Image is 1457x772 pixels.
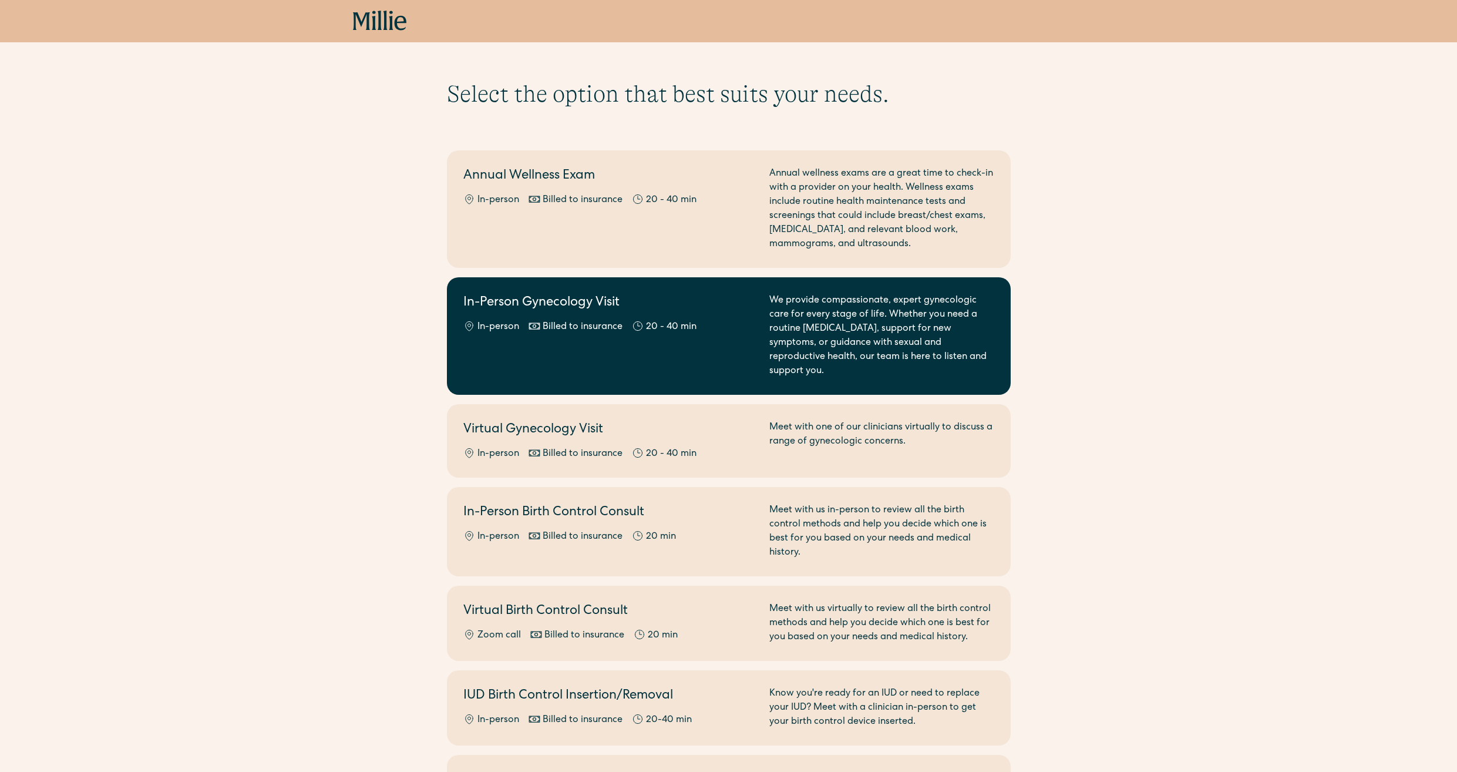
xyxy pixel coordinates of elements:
div: In-person [477,447,519,461]
h2: In-Person Birth Control Consult [463,504,755,523]
div: Meet with one of our clinicians virtually to discuss a range of gynecologic concerns. [769,421,994,461]
div: Meet with us virtually to review all the birth control methods and help you decide which one is b... [769,602,994,645]
div: 20 min [646,530,676,544]
div: In-person [477,193,519,207]
h2: IUD Birth Control Insertion/Removal [463,687,755,706]
div: 20 - 40 min [646,447,696,461]
div: We provide compassionate, expert gynecologic care for every stage of life. Whether you need a rou... [769,294,994,378]
a: In-Person Birth Control ConsultIn-personBilled to insurance20 minMeet with us in-person to review... [447,487,1011,576]
div: Know you're ready for an IUD or need to replace your IUD? Meet with a clinician in-person to get ... [769,687,994,729]
div: Billed to insurance [544,629,624,643]
div: 20 - 40 min [646,320,696,334]
div: Annual wellness exams are a great time to check-in with a provider on your health. Wellness exams... [769,167,994,251]
a: Virtual Birth Control ConsultZoom callBilled to insurance20 minMeet with us virtually to review a... [447,586,1011,661]
div: Zoom call [477,629,521,643]
h2: In-Person Gynecology Visit [463,294,755,313]
a: Virtual Gynecology VisitIn-personBilled to insurance20 - 40 minMeet with one of our clinicians vi... [447,404,1011,478]
h2: Virtual Birth Control Consult [463,602,755,622]
div: In-person [477,530,519,544]
div: Billed to insurance [543,193,622,207]
div: 20-40 min [646,713,692,727]
div: Billed to insurance [543,713,622,727]
div: 20 min [648,629,678,643]
a: In-Person Gynecology VisitIn-personBilled to insurance20 - 40 minWe provide compassionate, expert... [447,277,1011,395]
div: Billed to insurance [543,530,622,544]
a: Annual Wellness ExamIn-personBilled to insurance20 - 40 minAnnual wellness exams are a great time... [447,150,1011,268]
div: Meet with us in-person to review all the birth control methods and help you decide which one is b... [769,504,994,560]
div: In-person [477,713,519,727]
div: Billed to insurance [543,447,622,461]
h2: Virtual Gynecology Visit [463,421,755,440]
h2: Annual Wellness Exam [463,167,755,186]
div: 20 - 40 min [646,193,696,207]
div: Billed to insurance [543,320,622,334]
a: IUD Birth Control Insertion/RemovalIn-personBilled to insurance20-40 minKnow you're ready for an ... [447,670,1011,746]
div: In-person [477,320,519,334]
h1: Select the option that best suits your needs. [447,80,1011,108]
